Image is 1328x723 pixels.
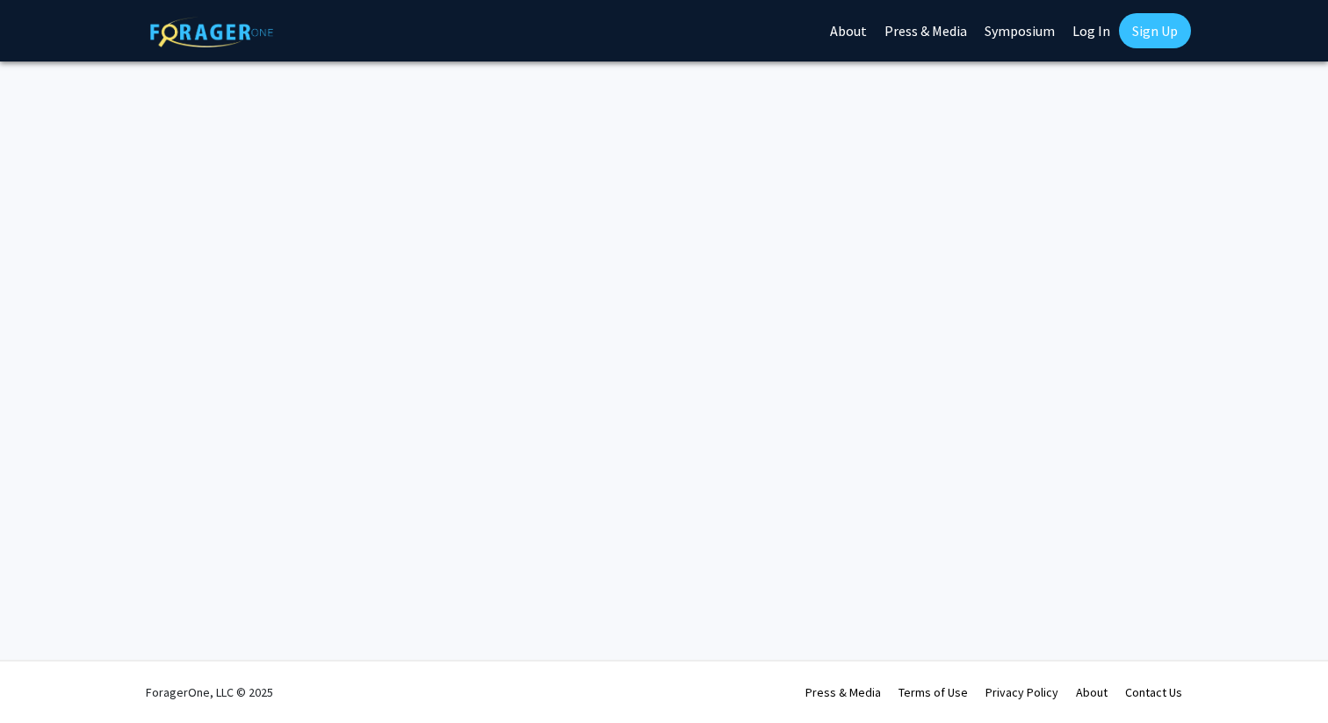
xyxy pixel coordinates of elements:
a: Contact Us [1125,684,1182,700]
a: Terms of Use [899,684,968,700]
div: ForagerOne, LLC © 2025 [146,662,273,723]
a: Press & Media [805,684,881,700]
img: ForagerOne Logo [150,17,273,47]
a: Sign Up [1119,13,1191,48]
a: About [1076,684,1108,700]
a: Privacy Policy [985,684,1058,700]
